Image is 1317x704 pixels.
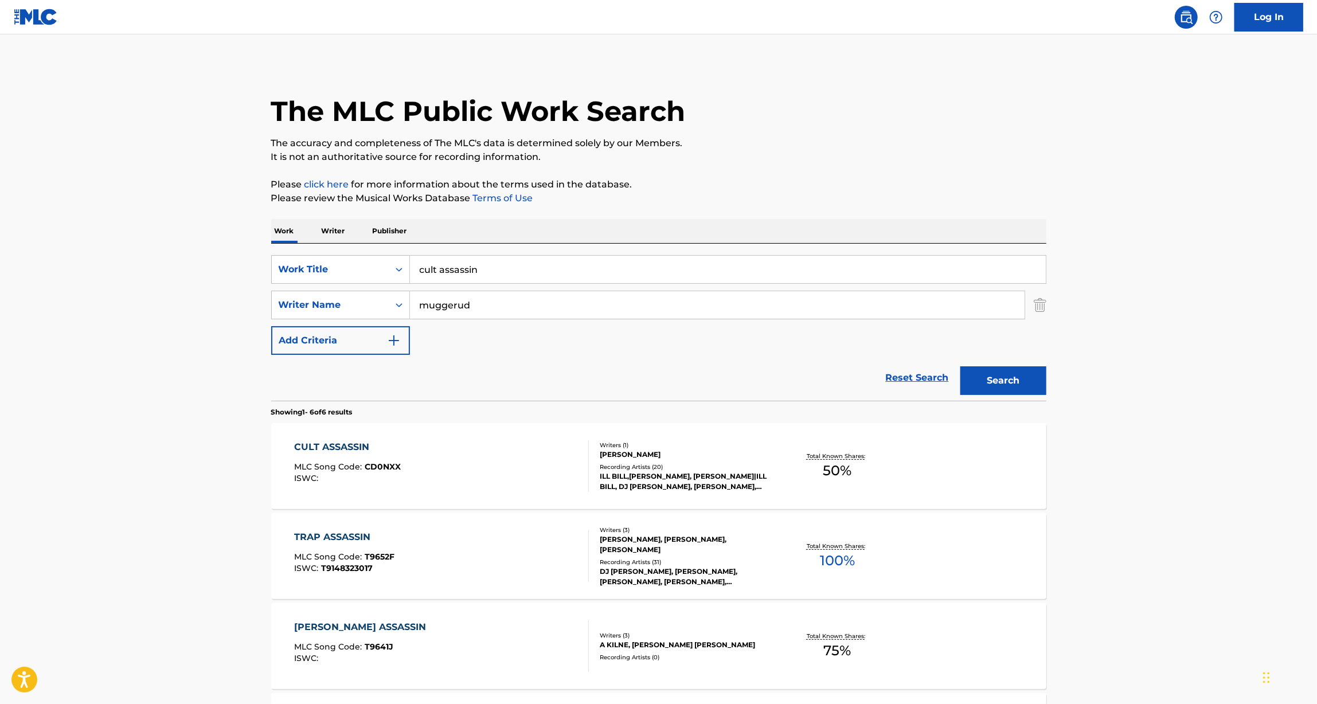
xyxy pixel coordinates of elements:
[294,473,321,483] span: ISWC :
[600,534,773,555] div: [PERSON_NAME], [PERSON_NAME], [PERSON_NAME]
[600,631,773,640] div: Writers ( 3 )
[600,526,773,534] div: Writers ( 3 )
[823,460,851,481] span: 50 %
[1034,291,1046,319] img: Delete Criterion
[820,550,855,571] span: 100 %
[294,563,321,573] span: ISWC :
[271,326,410,355] button: Add Criteria
[807,452,868,460] p: Total Known Shares:
[318,219,349,243] p: Writer
[294,530,394,544] div: TRAP ASSASSIN
[600,653,773,662] div: Recording Artists ( 0 )
[294,642,365,652] span: MLC Song Code :
[1179,10,1193,24] img: search
[294,461,365,472] span: MLC Song Code :
[271,94,686,128] h1: The MLC Public Work Search
[365,642,393,652] span: T9641J
[387,334,401,347] img: 9d2ae6d4665cec9f34b9.svg
[1234,3,1303,32] a: Log In
[279,298,382,312] div: Writer Name
[271,423,1046,509] a: CULT ASSASSINMLC Song Code:CD0NXXISWC:Writers (1)[PERSON_NAME]Recording Artists (20)ILL BILL,[PER...
[1175,6,1198,29] a: Public Search
[600,463,773,471] div: Recording Artists ( 20 )
[600,471,773,492] div: ILL BILL,[PERSON_NAME], [PERSON_NAME]|ILL BILL, DJ [PERSON_NAME], [PERSON_NAME],[PERSON_NAME], DJ...
[1205,6,1228,29] div: Help
[271,513,1046,599] a: TRAP ASSASSINMLC Song Code:T9652FISWC:T9148323017Writers (3)[PERSON_NAME], [PERSON_NAME], [PERSON...
[271,255,1046,401] form: Search Form
[14,9,58,25] img: MLC Logo
[600,566,773,587] div: DJ [PERSON_NAME], [PERSON_NAME], [PERSON_NAME], [PERSON_NAME], [PERSON_NAME]|[PERSON_NAME], DJ [P...
[471,193,533,204] a: Terms of Use
[294,620,432,634] div: [PERSON_NAME] ASSASSIN
[600,441,773,449] div: Writers ( 1 )
[600,640,773,650] div: A KILNE, [PERSON_NAME] [PERSON_NAME]
[823,640,851,661] span: 75 %
[271,191,1046,205] p: Please review the Musical Works Database
[807,632,868,640] p: Total Known Shares:
[600,449,773,460] div: [PERSON_NAME]
[807,542,868,550] p: Total Known Shares:
[271,150,1046,164] p: It is not an authoritative source for recording information.
[1263,660,1270,695] div: Drag
[294,653,321,663] span: ISWC :
[271,178,1046,191] p: Please for more information about the terms used in the database.
[294,440,401,454] div: CULT ASSASSIN
[600,558,773,566] div: Recording Artists ( 31 )
[279,263,382,276] div: Work Title
[365,461,401,472] span: CD0NXX
[1209,10,1223,24] img: help
[365,552,394,562] span: T9652F
[1260,649,1317,704] iframe: Chat Widget
[271,603,1046,689] a: [PERSON_NAME] ASSASSINMLC Song Code:T9641JISWC:Writers (3)A KILNE, [PERSON_NAME] [PERSON_NAME]Rec...
[369,219,411,243] p: Publisher
[321,563,373,573] span: T9148323017
[304,179,349,190] a: click here
[271,219,298,243] p: Work
[271,407,353,417] p: Showing 1 - 6 of 6 results
[880,365,955,390] a: Reset Search
[294,552,365,562] span: MLC Song Code :
[960,366,1046,395] button: Search
[271,136,1046,150] p: The accuracy and completeness of The MLC's data is determined solely by our Members.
